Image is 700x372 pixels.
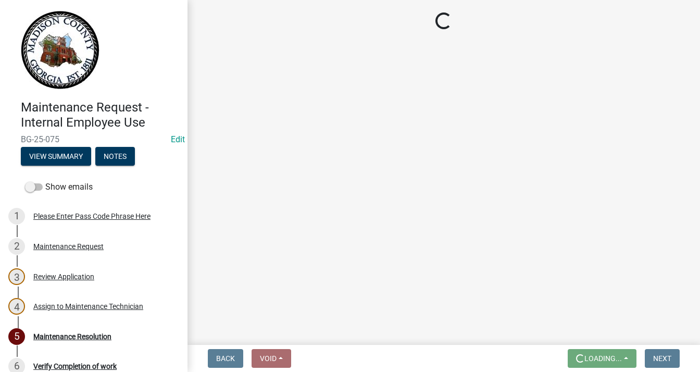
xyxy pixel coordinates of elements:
[25,181,93,193] label: Show emails
[260,354,277,363] span: Void
[252,349,291,368] button: Void
[95,147,135,166] button: Notes
[8,238,25,255] div: 2
[33,333,111,340] div: Maintenance Resolution
[95,153,135,161] wm-modal-confirm: Notes
[645,349,680,368] button: Next
[33,273,94,280] div: Review Application
[8,298,25,315] div: 4
[21,100,179,130] h4: Maintenance Request - Internal Employee Use
[216,354,235,363] span: Back
[208,349,243,368] button: Back
[21,134,167,144] span: BG-25-075
[584,354,622,363] span: Loading...
[33,213,151,220] div: Please Enter Pass Code Phrase Here
[33,303,143,310] div: Assign to Maintenance Technician
[33,243,104,250] div: Maintenance Request
[8,268,25,285] div: 3
[171,134,185,144] wm-modal-confirm: Edit Application Number
[21,153,91,161] wm-modal-confirm: Summary
[653,354,671,363] span: Next
[8,208,25,225] div: 1
[8,328,25,345] div: 5
[568,349,636,368] button: Loading...
[21,11,99,89] img: Madison County, Georgia
[171,134,185,144] a: Edit
[33,363,117,370] div: Verify Completion of work
[21,147,91,166] button: View Summary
